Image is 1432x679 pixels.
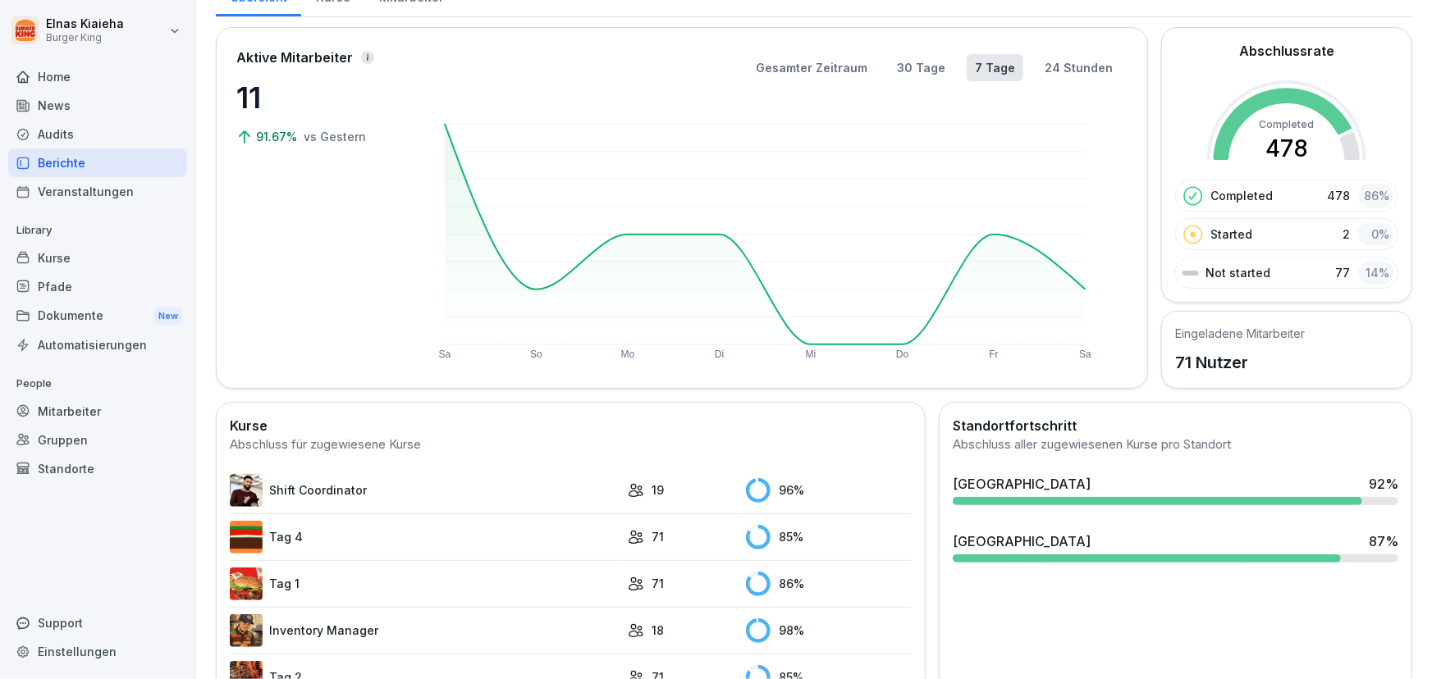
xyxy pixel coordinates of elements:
[652,481,665,499] p: 19
[953,435,1398,454] div: Abschluss aller zugewiesenen Kurse pro Standort
[1343,226,1350,243] p: 2
[8,177,187,206] a: Veranstaltungen
[1239,41,1334,61] h2: Abschlussrate
[715,349,724,360] text: Di
[1080,349,1092,360] text: Sa
[8,120,187,148] a: Audits
[8,301,187,331] a: DokumenteNew
[8,397,187,426] a: Mitarbeiter
[8,244,187,272] a: Kurse
[8,330,187,359] a: Automatisierungen
[230,474,263,507] img: q4kvd0p412g56irxfxn6tm8s.png
[1175,325,1305,342] h5: Eingeladene Mitarbeiter
[236,75,400,120] p: 11
[8,371,187,397] p: People
[8,426,187,454] a: Gruppen
[46,17,124,31] p: Elnas Kiaieha
[746,618,912,643] div: 98 %
[990,349,999,360] text: Fr
[8,608,187,637] div: Support
[1335,264,1350,281] p: 77
[236,48,353,67] p: Aktive Mitarbeiter
[530,349,542,360] text: So
[1210,226,1252,243] p: Started
[8,637,187,666] a: Einstellungen
[8,148,187,177] a: Berichte
[230,474,620,507] a: Shift Coordinator
[652,575,665,592] p: 71
[652,528,665,545] p: 71
[953,531,1091,551] div: [GEOGRAPHIC_DATA]
[953,416,1398,435] h2: Standortfortschritt
[439,349,451,360] text: Sa
[8,272,187,301] a: Pfade
[230,614,620,647] a: Inventory Manager
[8,217,187,244] p: Library
[1358,184,1394,207] div: 86 %
[1210,187,1273,204] p: Completed
[746,525,912,549] div: 85 %
[1369,474,1398,494] div: 92 %
[896,349,909,360] text: Do
[1358,261,1394,285] div: 14 %
[230,435,912,454] div: Abschluss für zugewiesene Kurse
[230,567,263,600] img: kxzo5hlrfunza98hyv09v55a.png
[806,349,817,360] text: Mi
[967,54,1023,81] button: 7 Tage
[154,307,182,326] div: New
[230,521,263,554] img: a35kjdk9hf9utqmhbz0ibbvi.png
[304,128,366,145] p: vs Gestern
[889,54,954,81] button: 30 Tage
[746,478,912,503] div: 96 %
[946,467,1405,512] a: [GEOGRAPHIC_DATA]92%
[953,474,1091,494] div: [GEOGRAPHIC_DATA]
[746,572,912,596] div: 86 %
[1327,187,1350,204] p: 478
[230,416,912,435] h2: Kurse
[1358,222,1394,246] div: 0 %
[1206,264,1270,281] p: Not started
[8,454,187,483] a: Standorte
[1175,350,1305,375] p: 71 Nutzer
[46,32,124,43] p: Burger King
[8,91,187,120] a: News
[230,614,263,647] img: o1h5p6rcnzw0lu1jns37xjxx.png
[230,567,620,600] a: Tag 1
[748,54,876,81] button: Gesamter Zeitraum
[1369,531,1398,551] div: 87 %
[8,62,187,91] a: Home
[946,525,1405,569] a: [GEOGRAPHIC_DATA]87%
[621,349,635,360] text: Mo
[256,128,300,145] p: 91.67%
[8,301,187,331] div: Dokumente
[230,521,620,554] a: Tag 4
[652,622,665,639] p: 18
[1036,54,1121,81] button: 24 Stunden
